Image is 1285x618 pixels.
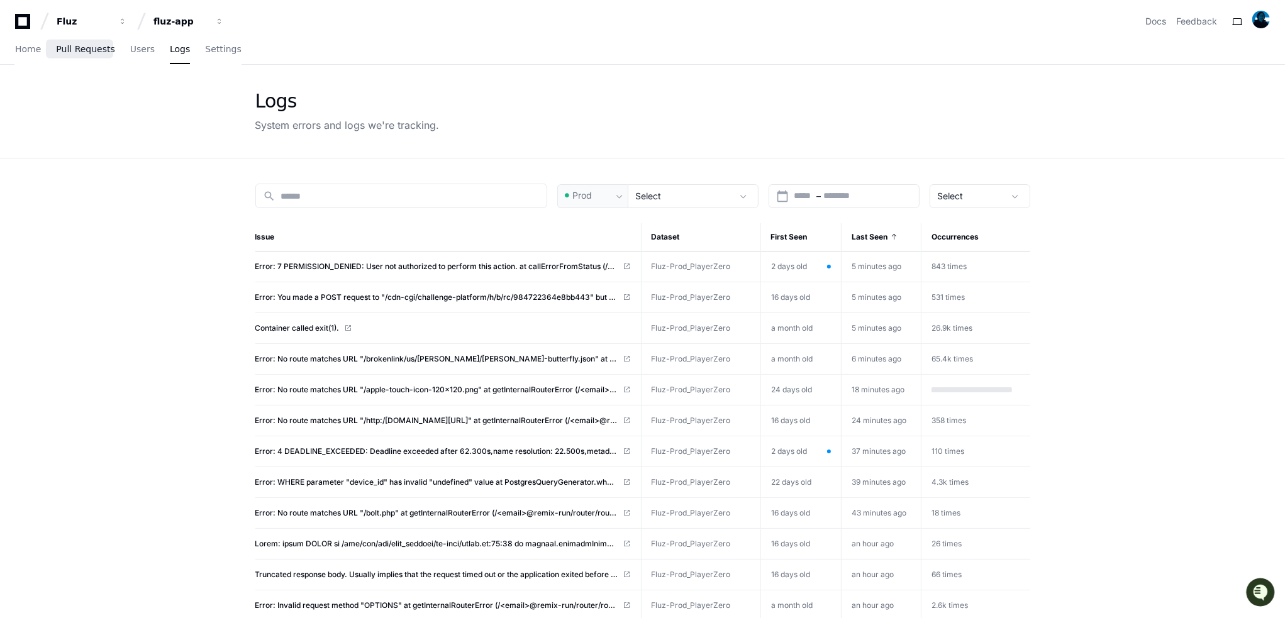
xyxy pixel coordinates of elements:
a: Home [15,35,41,64]
td: 2 days old [760,436,841,466]
td: an hour ago [841,529,921,560]
span: 531 times [932,292,965,302]
button: Feedback [1176,15,1217,28]
a: Container called exit(1). [255,323,631,333]
span: Error: No route matches URL "/bolt.php" at getInternalRouterError (/<email>@remix-run/router/rout... [255,508,618,518]
span: Last Seen [852,232,887,242]
span: 110 times [932,446,964,456]
button: Open calendar [777,190,789,202]
td: 18 minutes ago [841,375,921,406]
td: Fluz-Prod_PlayerZero [641,560,760,590]
div: Start new chat [43,94,206,106]
a: Lorem: ipsum DOLOR si /ame/con/adi/elit_seddoei/te-inci/utlab.et:75:38 do magnaal.enimadmInimvEni... [255,539,631,549]
button: fluz-app [148,10,229,33]
td: Fluz-Prod_PlayerZero [641,406,760,436]
td: Fluz-Prod_PlayerZero [641,344,760,375]
button: Start new chat [214,97,229,113]
td: 6 minutes ago [841,344,921,375]
td: 2 days old [760,251,841,282]
a: Error: No route matches URL "/http:/[DOMAIN_NAME][URL]" at getInternalRouterError (/<email>@remix... [255,416,631,426]
td: 39 minutes ago [841,467,921,498]
span: Logs [170,45,190,53]
span: Error: You made a POST request to "/cdn-cgi/challenge-platform/h/b/rc/984722364e8bb443" but did n... [255,292,618,302]
span: – [817,190,821,202]
span: Home [15,45,41,53]
td: 5 minutes ago [841,282,921,313]
td: 16 days old [760,282,841,312]
td: Fluz-Prod_PlayerZero [641,313,760,344]
a: Error: 4 DEADLINE_EXCEEDED: Deadline exceeded after 62.300s,name resolution: 22.500s,metadata fil... [255,446,631,456]
div: fluz-app [153,15,208,28]
span: 26.9k times [932,323,972,333]
span: Error: Invalid request method "OPTIONS" at getInternalRouterError (/<email>@remix-run/router/rout... [255,600,618,610]
a: Pull Requests [56,35,114,64]
td: 24 days old [760,375,841,405]
a: Error: No route matches URL "/brokenlink/us/[PERSON_NAME]/[PERSON_NAME]-butterfly.json" at getInt... [255,354,631,364]
td: a month old [760,344,841,374]
span: 18 times [932,508,960,517]
span: Prod [573,189,592,202]
td: Fluz-Prod_PlayerZero [641,529,760,560]
td: 24 minutes ago [841,406,921,436]
td: a month old [760,313,841,343]
iframe: Open customer support [1245,577,1279,610]
a: Error: No route matches URL "/apple-touch-icon-120x120.png" at getInternalRouterError (/<email>@r... [255,385,631,395]
th: Occurrences [921,223,1030,251]
button: Fluz [52,10,132,33]
div: Fluz [57,15,111,28]
span: Pull Requests [56,45,114,53]
td: 37 minutes ago [841,436,921,467]
td: 16 days old [760,560,841,590]
td: Fluz-Prod_PlayerZero [641,498,760,529]
th: Issue [255,223,642,251]
a: Docs [1145,15,1166,28]
a: Truncated response body. Usually implies that the request timed out or the application exited bef... [255,570,631,580]
span: 358 times [932,416,966,425]
td: Fluz-Prod_PlayerZero [641,251,760,282]
div: System errors and logs we're tracking. [255,118,440,133]
span: Container called exit(1). [255,323,340,333]
span: 2.6k times [932,600,968,610]
span: Error: 7 PERMISSION_DENIED: User not authorized to perform this action. at callErrorFromStatus (/... [255,262,618,272]
div: Logs [255,90,440,113]
td: an hour ago [841,560,921,590]
td: Fluz-Prod_PlayerZero [641,467,760,498]
a: Powered byPylon [89,131,152,141]
td: 16 days old [760,498,841,528]
span: Error: No route matches URL "/apple-touch-icon-120x120.png" at getInternalRouterError (/<email>@r... [255,385,618,395]
div: We're offline, but we'll be back soon! [43,106,182,116]
span: Settings [205,45,241,53]
td: 22 days old [760,467,841,497]
span: Users [130,45,155,53]
a: Users [130,35,155,64]
span: Lorem: ipsum DOLOR si /ame/con/adi/elit_seddoei/te-inci/utlab.et:75:38 do magnaal.enimadmInimvEni... [255,539,618,549]
span: First Seen [771,232,808,242]
a: Error: You made a POST request to "/cdn-cgi/challenge-platform/h/b/rc/984722364e8bb443" but did n... [255,292,631,302]
td: Fluz-Prod_PlayerZero [641,282,760,313]
mat-icon: calendar_today [777,190,789,202]
span: 4.3k times [932,477,969,487]
td: 16 days old [760,406,841,436]
td: 5 minutes ago [841,251,921,282]
a: Logs [170,35,190,64]
span: Error: WHERE parameter "device_id" has invalid "undefined" value at PostgresQueryGenerator.whereI... [255,477,618,487]
span: Error: No route matches URL "/brokenlink/us/[PERSON_NAME]/[PERSON_NAME]-butterfly.json" at getInt... [255,354,618,364]
a: Error: 7 PERMISSION_DENIED: User not authorized to perform this action. at callErrorFromStatus (/... [255,262,631,272]
span: Error: 4 DEADLINE_EXCEEDED: Deadline exceeded after 62.300s,name resolution: 22.500s,metadata fil... [255,446,618,456]
td: 16 days old [760,529,841,559]
a: Error: No route matches URL "/bolt.php" at getInternalRouterError (/<email>@remix-run/router/rout... [255,508,631,518]
img: 1756235613930-3d25f9e4-fa56-45dd-b3ad-e072dfbd1548 [13,94,35,116]
span: Select [938,190,964,201]
img: PlayerZero [13,13,38,38]
span: 26 times [932,539,962,548]
td: 5 minutes ago [841,313,921,344]
td: Fluz-Prod_PlayerZero [641,436,760,467]
a: Error: WHERE parameter "device_id" has invalid "undefined" value at PostgresQueryGenerator.whereI... [255,477,631,487]
span: Truncated response body. Usually implies that the request timed out or the application exited bef... [255,570,618,580]
span: Error: No route matches URL "/http:/[DOMAIN_NAME][URL]" at getInternalRouterError (/<email>@remix... [255,416,618,426]
span: 66 times [932,570,962,579]
span: 843 times [932,262,967,271]
span: Pylon [125,132,152,141]
a: Error: Invalid request method "OPTIONS" at getInternalRouterError (/<email>@remix-run/router/rout... [255,600,631,610]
